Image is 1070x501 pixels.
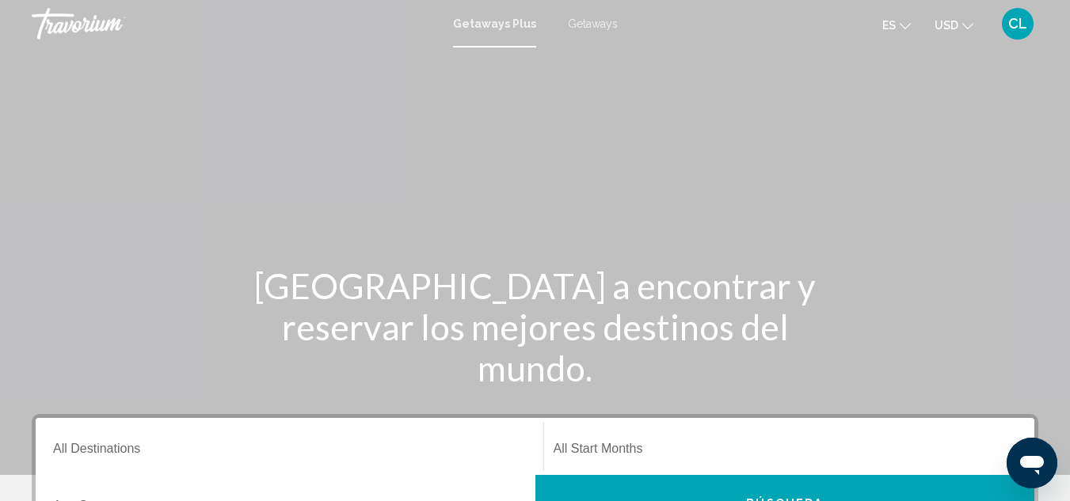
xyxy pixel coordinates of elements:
a: Travorium [32,8,437,40]
button: Change currency [935,13,973,36]
button: User Menu [997,7,1038,40]
a: Getaways [568,17,618,30]
iframe: Botón para iniciar la ventana de mensajería [1007,438,1057,488]
span: CL [1008,16,1027,32]
span: es [882,19,896,32]
span: USD [935,19,958,32]
a: Getaways Plus [453,17,536,30]
button: Change language [882,13,911,36]
h1: [GEOGRAPHIC_DATA] a encontrar y reservar los mejores destinos del mundo. [238,265,832,389]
